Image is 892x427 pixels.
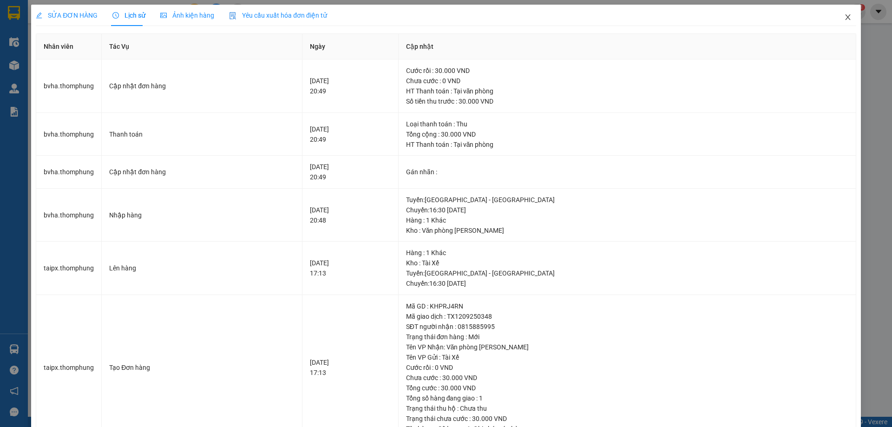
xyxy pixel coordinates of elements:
div: SĐT người nhận : 0815885995 [406,322,848,332]
div: Thanh toán [109,129,295,139]
div: Chưa cước : 0 VND [406,76,848,86]
span: picture [160,12,167,19]
td: bvha.thomphung [36,59,102,113]
td: taipx.thomphung [36,242,102,295]
div: Tổng cước : 30.000 VND [406,383,848,393]
th: Nhân viên [36,34,102,59]
div: Kho : Tài Xế [406,258,848,268]
div: Chưa cước : 30.000 VND [406,373,848,383]
div: Loại thanh toán : Thu [406,119,848,129]
div: Cập nhật đơn hàng [109,167,295,177]
span: close [844,13,852,21]
span: Lịch sử [112,12,145,19]
div: Mã GD : KHPRJ4RN [406,301,848,311]
div: Nhập hàng [109,210,295,220]
div: [DATE] 20:48 [310,205,391,225]
div: Tổng số hàng đang giao : 1 [406,393,848,403]
th: Ngày [302,34,399,59]
div: Mã giao dịch : TX1209250348 [406,311,848,322]
div: Số tiền thu trước : 30.000 VND [406,96,848,106]
span: SỬA ĐƠN HÀNG [36,12,98,19]
div: HT Thanh toán : Tại văn phòng [406,86,848,96]
div: Trạng thái thu hộ : Chưa thu [406,403,848,414]
div: Tuyến : [GEOGRAPHIC_DATA] - [GEOGRAPHIC_DATA] Chuyến: 16:30 [DATE] [406,195,848,215]
div: Tổng cộng : 30.000 VND [406,129,848,139]
div: HT Thanh toán : Tại văn phòng [406,139,848,150]
div: Kho : Văn phòng [PERSON_NAME] [406,225,848,236]
div: Tạo Đơn hàng [109,362,295,373]
div: Cước rồi : 30.000 VND [406,66,848,76]
span: clock-circle [112,12,119,19]
th: Tác Vụ [102,34,302,59]
div: Tên VP Nhận: Văn phòng [PERSON_NAME] [406,342,848,352]
div: Hàng : 1 Khác [406,248,848,258]
div: Tên VP Gửi : Tài Xế [406,352,848,362]
div: Hàng : 1 Khác [406,215,848,225]
th: Cập nhật [399,34,856,59]
div: Trạng thái chưa cước : 30.000 VND [406,414,848,424]
div: [DATE] 17:13 [310,258,391,278]
div: Gán nhãn : [406,167,848,177]
div: Lên hàng [109,263,295,273]
div: [DATE] 20:49 [310,162,391,182]
img: icon [229,12,236,20]
div: [DATE] 17:13 [310,357,391,378]
div: [DATE] 20:49 [310,124,391,145]
span: Ảnh kiện hàng [160,12,214,19]
div: Cập nhật đơn hàng [109,81,295,91]
td: bvha.thomphung [36,156,102,189]
button: Close [835,5,861,31]
span: Yêu cầu xuất hóa đơn điện tử [229,12,327,19]
div: Cước rồi : 0 VND [406,362,848,373]
span: edit [36,12,42,19]
div: Trạng thái đơn hàng : Mới [406,332,848,342]
td: bvha.thomphung [36,113,102,156]
div: [DATE] 20:49 [310,76,391,96]
td: bvha.thomphung [36,189,102,242]
div: Tuyến : [GEOGRAPHIC_DATA] - [GEOGRAPHIC_DATA] Chuyến: 16:30 [DATE] [406,268,848,289]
